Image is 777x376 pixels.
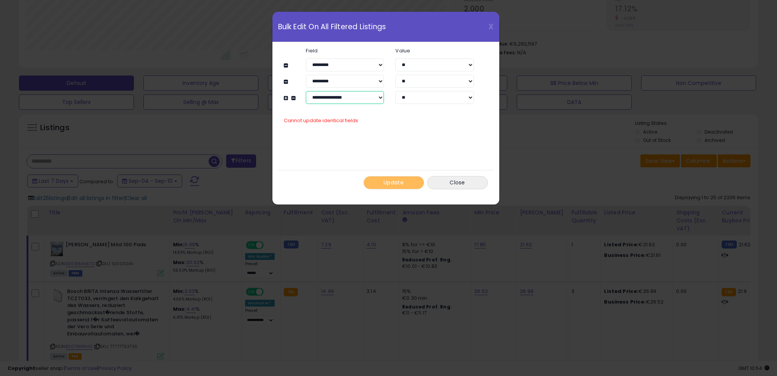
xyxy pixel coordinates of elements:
[300,48,390,53] label: Field
[390,48,479,53] label: Value
[278,23,386,30] span: Bulk Edit On All Filtered Listings
[384,179,404,186] span: Update
[488,21,494,32] span: X
[284,117,358,124] span: Cannot update identical fields
[427,176,488,189] button: Close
